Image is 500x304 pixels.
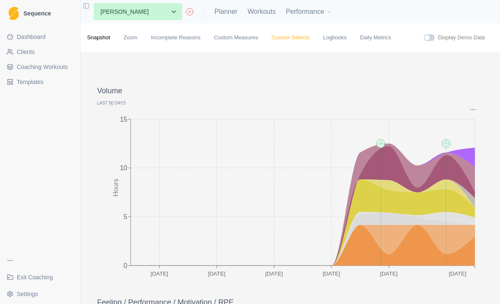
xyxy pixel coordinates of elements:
[271,33,309,42] a: Custom Selects
[3,3,77,23] a: LogoSequence
[265,271,283,277] text: [DATE]
[438,33,485,42] label: Display Demo Data
[120,164,127,171] tspan: 10
[3,271,77,284] a: Exit Coaching
[17,63,68,71] span: Coaching Workouts
[360,33,391,42] a: Daily Metrics
[286,3,332,20] button: Performance
[120,115,127,123] tspan: 15
[323,271,340,277] text: [DATE]
[97,100,483,106] p: Last Days
[124,262,127,269] tspan: 0
[3,75,77,89] a: Templates
[3,45,77,59] a: Clients
[380,271,398,277] text: [DATE]
[323,33,346,42] a: Logbooks
[124,213,127,220] tspan: 5
[124,33,137,42] a: Zoom
[469,106,477,113] button: Options
[97,85,483,97] p: Volume
[3,60,77,74] a: Coaching Workouts
[23,10,51,16] span: Sequence
[449,271,466,277] text: [DATE]
[151,271,168,277] text: [DATE]
[17,78,44,86] span: Templates
[17,33,46,41] span: Dashboard
[17,273,53,281] span: Exit Coaching
[214,7,237,17] a: Planner
[208,271,226,277] text: [DATE]
[247,7,276,17] a: Workouts
[17,48,35,56] span: Clients
[109,101,113,106] span: 90
[3,287,77,301] button: Settings
[87,33,110,42] a: Snapshot
[151,33,201,42] a: Incomplete Reasons
[112,179,119,197] tspan: Hours
[3,30,77,43] a: Dashboard
[8,7,19,20] img: Logo
[214,33,258,42] a: Custom Measures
